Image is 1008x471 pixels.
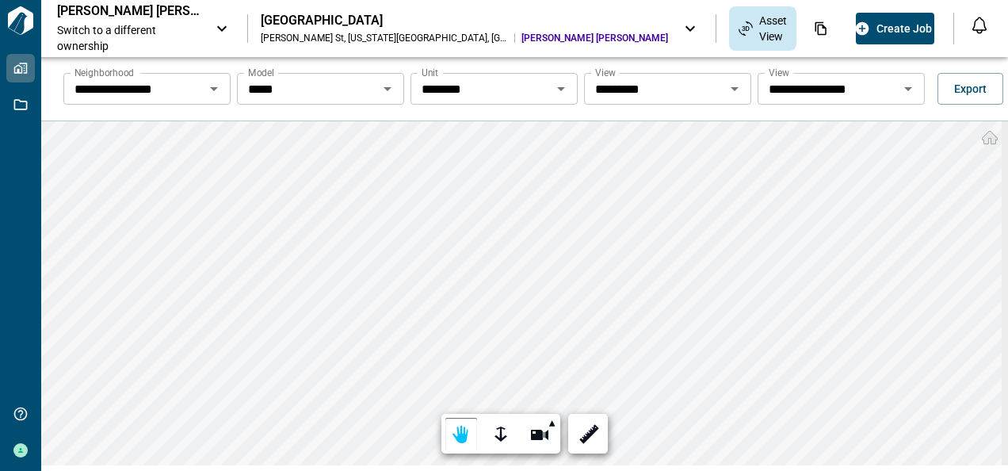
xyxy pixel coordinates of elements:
[897,78,919,100] button: Open
[248,66,274,79] label: Model
[769,66,789,79] label: View
[74,66,134,79] label: Neighborhood
[57,22,200,54] span: Switch to a different ownership
[724,78,746,100] button: Open
[261,32,508,44] div: [PERSON_NAME] St , [US_STATE][GEOGRAPHIC_DATA] , [GEOGRAPHIC_DATA]
[595,66,616,79] label: View
[422,66,438,79] label: Unit
[376,78,399,100] button: Open
[937,73,1003,105] button: Export
[261,13,668,29] div: [GEOGRAPHIC_DATA]
[550,78,572,100] button: Open
[954,81,987,97] span: Export
[521,32,668,44] span: [PERSON_NAME] [PERSON_NAME]
[856,13,934,44] button: Create Job
[203,78,225,100] button: Open
[967,13,992,38] button: Open notification feed
[57,3,200,19] p: [PERSON_NAME] [PERSON_NAME]
[876,21,932,36] span: Create Job
[804,15,838,42] div: Documents
[759,13,787,44] span: Asset View
[729,6,796,51] div: Asset View
[846,15,879,42] div: Photos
